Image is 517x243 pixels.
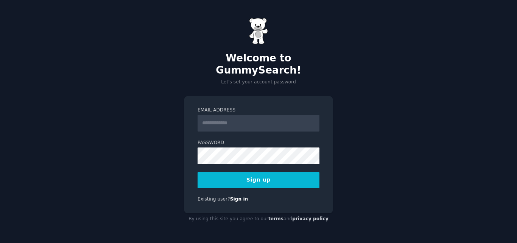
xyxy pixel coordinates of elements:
div: By using this site you agree to our and [184,213,333,225]
label: Password [198,140,319,146]
span: Existing user? [198,196,230,202]
a: terms [268,216,283,221]
label: Email Address [198,107,319,114]
p: Let's set your account password [184,79,333,86]
h2: Welcome to GummySearch! [184,52,333,76]
button: Sign up [198,172,319,188]
img: Gummy Bear [249,18,268,44]
a: Sign in [230,196,248,202]
a: privacy policy [292,216,329,221]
